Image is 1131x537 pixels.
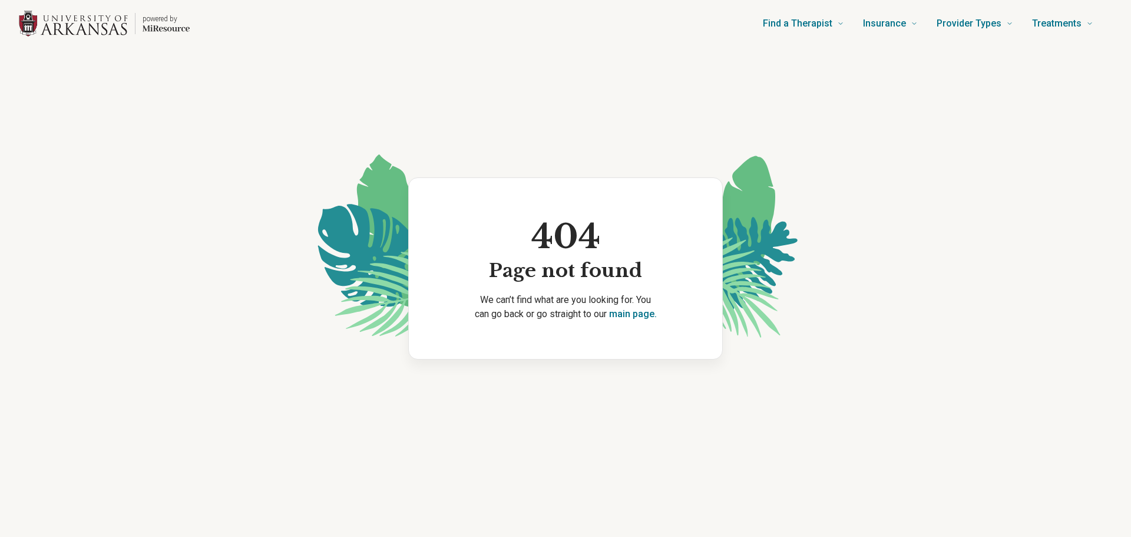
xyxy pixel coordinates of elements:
[489,216,642,259] span: 404
[937,15,1001,32] span: Provider Types
[143,14,190,24] p: powered by
[428,293,703,321] p: We can’t find what are you looking for. You can go back or go straight to our
[489,259,642,284] span: Page not found
[763,15,832,32] span: Find a Therapist
[1032,15,1082,32] span: Treatments
[863,15,906,32] span: Insurance
[609,308,657,319] a: main page.
[19,5,190,42] a: Home page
